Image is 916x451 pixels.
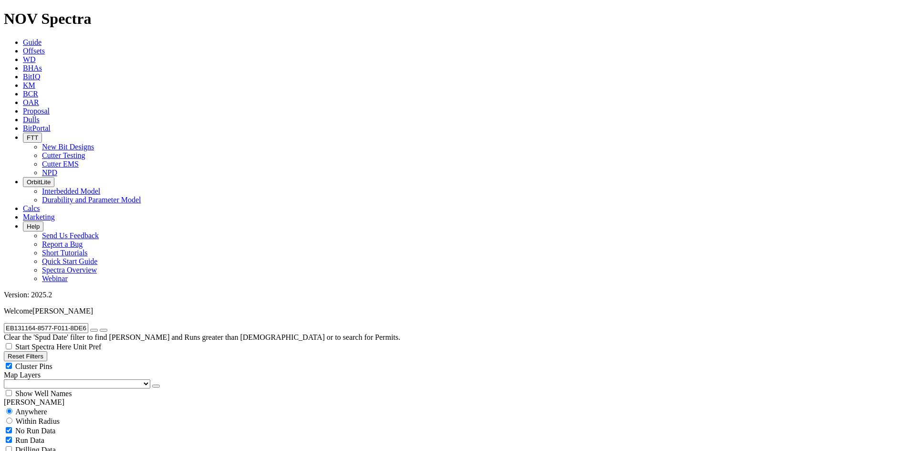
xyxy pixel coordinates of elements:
[42,151,85,159] a: Cutter Testing
[42,249,88,257] a: Short Tutorials
[23,107,50,115] a: Proposal
[4,10,912,28] h1: NOV Spectra
[15,343,71,351] span: Start Spectra Here
[23,64,42,72] a: BHAs
[42,257,97,265] a: Quick Start Guide
[23,133,42,143] button: FTT
[42,187,100,195] a: Interbedded Model
[15,362,52,370] span: Cluster Pins
[23,124,51,132] a: BitPortal
[27,223,40,230] span: Help
[42,168,57,177] a: NPD
[23,98,39,106] a: OAR
[15,389,72,398] span: Show Well Names
[42,160,79,168] a: Cutter EMS
[4,307,912,315] p: Welcome
[42,231,99,240] a: Send Us Feedback
[23,115,40,124] a: Dulls
[23,90,38,98] a: BCR
[27,178,51,186] span: OrbitLite
[4,371,41,379] span: Map Layers
[4,398,912,407] div: [PERSON_NAME]
[23,204,40,212] a: Calcs
[42,274,68,283] a: Webinar
[32,307,93,315] span: [PERSON_NAME]
[15,427,55,435] span: No Run Data
[4,333,400,341] span: Clear the 'Spud Date' filter to find [PERSON_NAME] and Runs greater than [DEMOGRAPHIC_DATA] or to...
[23,177,54,187] button: OrbitLite
[23,221,43,231] button: Help
[23,73,40,81] a: BitIQ
[6,343,12,349] input: Start Spectra Here
[42,143,94,151] a: New Bit Designs
[42,196,141,204] a: Durability and Parameter Model
[23,81,35,89] a: KM
[15,436,44,444] span: Run Data
[23,55,36,63] a: WD
[42,240,83,248] a: Report a Bug
[4,291,912,299] div: Version: 2025.2
[27,134,38,141] span: FTT
[73,343,101,351] span: Unit Pref
[23,213,55,221] a: Marketing
[15,408,47,416] span: Anywhere
[42,266,97,274] a: Spectra Overview
[23,38,42,46] a: Guide
[23,47,45,55] a: Offsets
[4,323,88,333] input: Search
[4,351,47,361] button: Reset Filters
[16,417,60,425] span: Within Radius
